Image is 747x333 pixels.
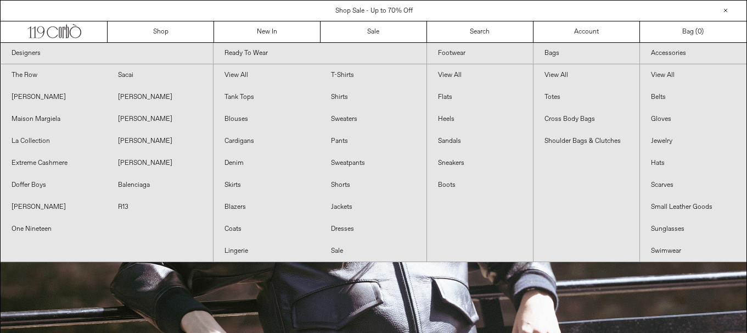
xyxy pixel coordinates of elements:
a: Flats [427,86,533,108]
a: View All [214,64,320,86]
a: [PERSON_NAME] [107,152,214,174]
a: The Row [1,64,107,86]
a: Extreme Cashmere [1,152,107,174]
a: One Nineteen [1,218,107,240]
a: Totes [533,86,639,108]
a: Designers [1,43,213,64]
a: Sunglasses [640,218,746,240]
a: Denim [214,152,320,174]
a: [PERSON_NAME] [107,108,214,130]
a: Jackets [320,196,426,218]
a: Shop [108,21,214,42]
a: Ready To Wear [214,43,426,64]
a: Sweatpants [320,152,426,174]
a: Scarves [640,174,746,196]
a: Sneakers [427,152,533,174]
a: Shoulder Bags & Clutches [533,130,639,152]
a: Hats [640,152,746,174]
a: Swimwear [640,240,746,262]
a: Cross Body Bags [533,108,639,130]
a: [PERSON_NAME] [1,86,107,108]
a: Sacai [107,64,214,86]
a: Sale [321,21,427,42]
a: View All [533,64,639,86]
a: Shirts [320,86,426,108]
a: Lingerie [214,240,320,262]
a: Gloves [640,108,746,130]
a: Doffer Boys [1,174,107,196]
a: Maison Margiela [1,108,107,130]
a: [PERSON_NAME] [107,130,214,152]
a: Sandals [427,130,533,152]
a: Shop Sale - Up to 70% Off [335,7,413,15]
a: Accessories [640,43,746,64]
a: Tank Tops [214,86,320,108]
a: Cardigans [214,130,320,152]
span: ) [698,27,704,37]
a: Bag () [640,21,746,42]
a: Belts [640,86,746,108]
a: Search [427,21,533,42]
a: Shorts [320,174,426,196]
a: Footwear [427,43,533,64]
a: View All [640,64,746,86]
a: T-Shirts [320,64,426,86]
a: Dresses [320,218,426,240]
a: Heels [427,108,533,130]
a: Blazers [214,196,320,218]
a: Skirts [214,174,320,196]
a: Jewelry [640,130,746,152]
a: [PERSON_NAME] [1,196,107,218]
a: New In [214,21,321,42]
a: Coats [214,218,320,240]
a: Boots [427,174,533,196]
a: [PERSON_NAME] [107,86,214,108]
a: Sale [320,240,426,262]
a: Pants [320,130,426,152]
a: Sweaters [320,108,426,130]
a: La Collection [1,130,107,152]
span: 0 [698,27,701,36]
a: Bags [533,43,639,64]
a: View All [427,64,533,86]
a: R13 [107,196,214,218]
a: Blouses [214,108,320,130]
a: Balenciaga [107,174,214,196]
a: Account [533,21,640,42]
a: Small Leather Goods [640,196,746,218]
